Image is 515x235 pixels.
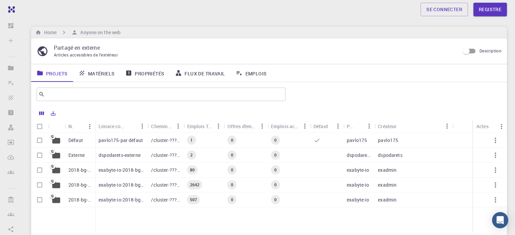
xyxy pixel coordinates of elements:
div: Limace comptable [95,120,148,133]
button: Menu [137,121,148,132]
div: Ouvrir Intercom Messenger [492,212,508,228]
button: Menu [84,121,95,132]
font: pavlo175 [378,137,398,143]
button: Trier [396,121,407,132]
font: Emplois Total [187,123,217,130]
button: Menu [257,121,267,132]
font: Limace comptable [99,123,138,130]
font: exabyte-io [347,196,369,203]
font: 2 [190,152,193,158]
font: 0 [231,197,233,202]
font: exabyte-io [347,167,369,173]
button: Menu [442,121,452,132]
font: Offres d'emploi [228,123,260,130]
img: logo [5,6,15,13]
font: Chemin CLI [151,123,176,130]
h6: Home [41,29,57,36]
font: 0 [231,137,233,143]
font: 0 [274,152,277,158]
a: Se connecter [421,3,468,16]
div: Jobs Total [187,120,213,133]
font: Emplois actifs [271,123,302,130]
font: Se connecter [426,6,462,13]
font: pavlo175 [347,137,367,143]
button: Trier [353,121,364,132]
font: Créateur [378,123,396,130]
font: 0 [231,167,233,172]
font: exadmin [378,167,396,173]
font: /cluster-???-share/groups/exabyte-io/exabyte-io-2018-bg-study-phase-i [151,196,307,203]
font: exabyte-io-2018-bg-étude-phase-i [99,196,171,203]
font: Défaut [68,137,83,143]
button: Menu [173,121,184,132]
div: Propriétaire [343,120,374,133]
font: 80 [190,167,194,172]
font: Flux de travail [185,70,225,76]
font: 0 [274,182,277,187]
font: Propriétés [135,70,164,76]
div: Offres d'emploi [224,120,267,133]
font: exadmin [378,182,396,188]
button: Menu [364,121,374,132]
div: Emplois actifs [267,120,310,133]
font: pavlo175-par défaut [99,137,143,143]
div: Nom [65,120,95,133]
font: 0 [274,197,277,202]
font: Partagé en externe [54,44,100,51]
div: Actes [473,120,507,133]
font: dspodarets [378,152,403,158]
font: dspodarets [347,152,371,158]
font: Description [479,48,501,53]
font: Défaut [314,123,328,130]
font: exabyte-io-2018-bg-étude-phase-iii [99,182,174,188]
button: Menu [496,121,507,132]
font: 0 [231,152,233,158]
font: Externe [68,152,85,158]
font: 507 [190,197,197,202]
font: dspodarets-externe [99,152,141,158]
font: Registre [479,6,501,13]
button: Exporter [47,108,59,119]
font: /cluster-???-home/pavlo175/pavlo175-default [151,137,252,143]
font: 2018-bg-étude-phase-I [68,196,117,203]
font: exabyte-io [347,182,369,188]
h6: Anyone on the web [78,29,121,36]
button: Menu [299,121,310,132]
font: 0 [231,182,233,187]
div: Défaut [310,120,343,133]
font: 2018-bg-étude-phase-i-ph [68,167,124,173]
nav: fil d'Ariane [34,29,122,36]
font: Projets [46,70,68,76]
div: Icône [48,120,65,133]
button: Trier [126,121,137,132]
font: /cluster-???-home/dspodarets/dspodarets-external [151,152,262,158]
div: Emplois Total [184,120,224,133]
font: exabyte-io-2018-bg-étude-phase-i-ph [99,167,178,173]
font: /cluster-???-share/groups/exabyte-io/exabyte-io-2018-bg-study-phase-iii [151,182,310,188]
a: Registre [473,3,507,16]
font: 1 [190,137,193,143]
font: Articles accessibles de l'extérieur [54,52,118,57]
font: 0 [274,167,277,172]
font: /cluster-???-share/groups/exabyte-io/exabyte-io-2018-bg-study-phase-i-ph [151,167,314,173]
font: Matériels [88,70,115,76]
font: exadmin [378,196,396,203]
button: Menu [332,121,343,132]
font: 0 [274,137,277,143]
font: 2018-bg-étude-phase-III [68,182,120,188]
div: Chemin CLI [148,120,184,133]
button: Trier [73,121,84,132]
font: 2642 [190,182,199,187]
button: Colonnes [36,108,47,119]
button: Menu [213,121,224,132]
font: Emplois [245,70,266,76]
div: Créateur [374,120,452,133]
font: Actes [476,123,489,130]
